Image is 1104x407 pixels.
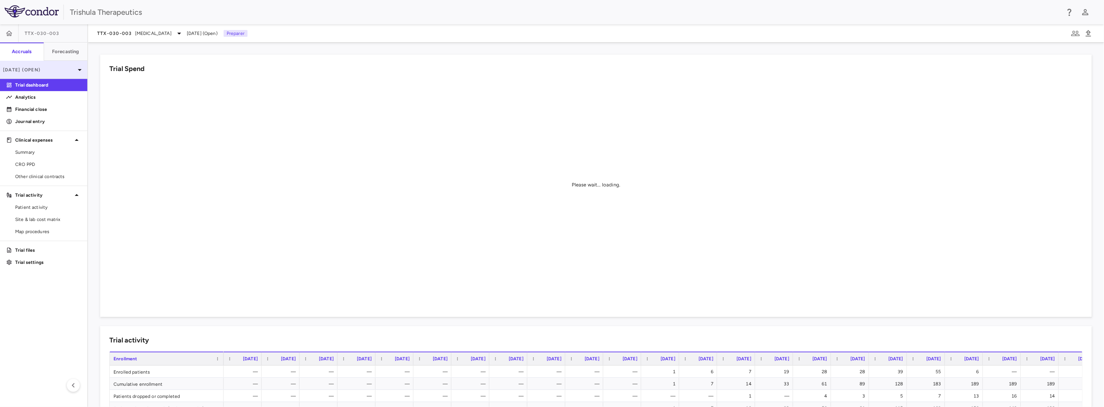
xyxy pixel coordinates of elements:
[15,192,72,199] p: Trial activity
[382,366,410,378] div: —
[1066,378,1093,390] div: 189
[724,366,751,378] div: 7
[15,94,81,101] p: Analytics
[610,390,637,402] div: —
[724,378,751,390] div: 14
[990,366,1017,378] div: —
[344,366,372,378] div: —
[420,366,448,378] div: —
[914,378,941,390] div: 183
[661,356,675,361] span: [DATE]
[15,161,81,168] span: CRO PPD
[15,118,81,125] p: Journal entry
[952,390,979,402] div: 13
[812,356,827,361] span: [DATE]
[15,106,81,113] p: Financial close
[648,378,675,390] div: 1
[70,6,1060,18] div: Trishula Therapeutics
[1028,390,1055,402] div: 14
[1040,356,1055,361] span: [DATE]
[52,48,79,55] h6: Forecasting
[496,378,524,390] div: —
[420,378,448,390] div: —
[914,390,941,402] div: 7
[458,390,486,402] div: —
[15,228,81,235] span: Map procedures
[15,173,81,180] span: Other clinical contracts
[699,356,713,361] span: [DATE]
[110,366,224,377] div: Enrolled patients
[15,247,81,254] p: Trial files
[838,366,865,378] div: 28
[268,390,296,402] div: —
[800,366,827,378] div: 28
[623,356,637,361] span: [DATE]
[1066,366,1093,378] div: —
[230,390,258,402] div: —
[838,378,865,390] div: 89
[230,378,258,390] div: —
[109,335,149,345] h6: Trial activity
[306,366,334,378] div: —
[15,204,81,211] span: Patient activity
[926,356,941,361] span: [DATE]
[509,356,524,361] span: [DATE]
[762,366,789,378] div: 19
[686,390,713,402] div: —
[952,366,979,378] div: 6
[952,378,979,390] div: 189
[1002,356,1017,361] span: [DATE]
[850,356,865,361] span: [DATE]
[306,390,334,402] div: —
[306,378,334,390] div: —
[110,378,224,390] div: Cumulative enrollment
[774,356,789,361] span: [DATE]
[15,149,81,156] span: Summary
[187,30,218,37] span: [DATE] (Open)
[914,366,941,378] div: 55
[610,366,637,378] div: —
[737,356,751,361] span: [DATE]
[12,48,32,55] h6: Accruals
[109,64,145,74] h6: Trial Spend
[1028,366,1055,378] div: —
[800,378,827,390] div: 61
[724,390,751,402] div: 1
[876,378,903,390] div: 128
[382,390,410,402] div: —
[648,366,675,378] div: 1
[534,390,561,402] div: —
[585,356,599,361] span: [DATE]
[534,378,561,390] div: —
[395,356,410,361] span: [DATE]
[572,181,620,188] div: Please wait... loading.
[5,5,59,17] img: logo-full-SnFGN8VE.png
[382,378,410,390] div: —
[319,356,334,361] span: [DATE]
[648,390,675,402] div: —
[572,390,599,402] div: —
[15,216,81,223] span: Site & lab cost matrix
[114,356,137,361] span: Enrollment
[876,366,903,378] div: 39
[420,390,448,402] div: —
[686,366,713,378] div: 6
[471,356,486,361] span: [DATE]
[496,366,524,378] div: —
[964,356,979,361] span: [DATE]
[3,66,75,73] p: [DATE] (Open)
[610,378,637,390] div: —
[572,366,599,378] div: —
[268,378,296,390] div: —
[281,356,296,361] span: [DATE]
[876,390,903,402] div: 5
[1078,356,1093,361] span: [DATE]
[762,390,789,402] div: —
[547,356,561,361] span: [DATE]
[344,378,372,390] div: —
[1066,390,1093,402] div: 13
[572,378,599,390] div: —
[686,378,713,390] div: 7
[15,259,81,266] p: Trial settings
[135,30,172,37] span: [MEDICAL_DATA]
